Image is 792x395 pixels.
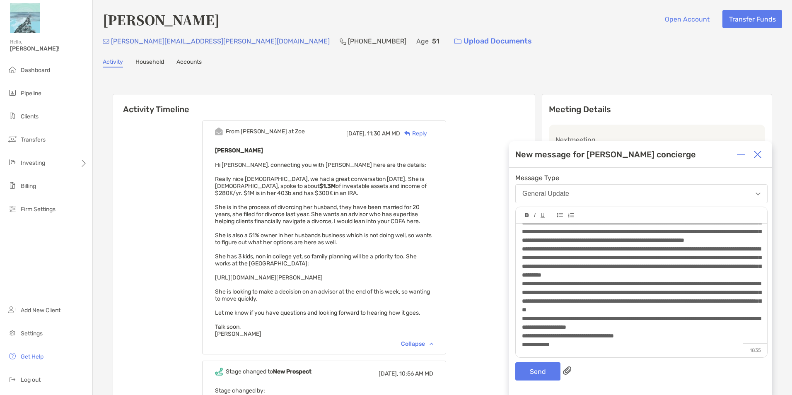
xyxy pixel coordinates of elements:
[21,67,50,74] span: Dashboard
[7,65,17,75] img: dashboard icon
[21,159,45,166] span: Investing
[10,3,40,33] img: Zoe Logo
[722,10,782,28] button: Transfer Funds
[515,184,768,203] button: General Update
[401,340,433,347] div: Collapse
[226,128,305,135] div: From [PERSON_NAME] at Zoe
[367,130,400,137] span: 11:30 AM MD
[21,206,56,213] span: Firm Settings
[7,374,17,384] img: logout icon
[348,36,406,46] p: [PHONE_NUMBER]
[522,190,569,197] div: General Update
[215,128,223,135] img: Event icon
[21,353,43,360] span: Get Help
[21,183,36,190] span: Billing
[176,58,202,67] a: Accounts
[103,10,220,29] h4: [PERSON_NAME]
[449,32,537,50] a: Upload Documents
[737,150,745,159] img: Expand or collapse
[21,376,41,383] span: Log out
[215,161,432,337] span: Hi [PERSON_NAME], connecting you with [PERSON_NAME] here are the details: Really nice [DEMOGRAPHI...
[273,368,311,375] b: New Prospect
[21,90,41,97] span: Pipeline
[103,39,109,44] img: Email Icon
[756,193,761,195] img: Open dropdown arrow
[400,129,427,138] div: Reply
[525,213,529,217] img: Editor control icon
[534,213,536,217] img: Editor control icon
[21,330,43,337] span: Settings
[557,213,563,217] img: Editor control icon
[515,362,560,381] button: Send
[753,150,762,159] img: Close
[404,131,410,136] img: Reply icon
[7,134,17,144] img: transfers icon
[226,368,311,375] div: Stage changed to
[515,149,696,159] div: New message for [PERSON_NAME] concierge
[113,94,535,114] h6: Activity Timeline
[399,370,433,377] span: 10:56 AM MD
[346,130,366,137] span: [DATE],
[379,370,398,377] span: [DATE],
[563,366,571,375] img: paperclip attachments
[515,174,768,182] span: Message Type
[215,147,263,154] b: [PERSON_NAME]
[555,135,758,145] p: Next meeting
[568,213,574,218] img: Editor control icon
[430,342,433,345] img: Chevron icon
[111,36,330,46] p: [PERSON_NAME][EMAIL_ADDRESS][PERSON_NAME][DOMAIN_NAME]
[7,328,17,338] img: settings icon
[340,38,346,45] img: Phone Icon
[7,305,17,315] img: add_new_client icon
[7,88,17,98] img: pipeline icon
[7,351,17,361] img: get-help icon
[7,181,17,190] img: billing icon
[21,307,60,314] span: Add New Client
[10,45,87,52] span: [PERSON_NAME]!
[21,113,39,120] span: Clients
[432,36,439,46] p: 51
[416,36,429,46] p: Age
[103,58,123,67] a: Activity
[541,213,545,218] img: Editor control icon
[658,10,716,28] button: Open Account
[7,157,17,167] img: investing icon
[135,58,164,67] a: Household
[549,104,765,115] p: Meeting Details
[454,39,461,44] img: button icon
[7,204,17,214] img: firm-settings icon
[21,136,46,143] span: Transfers
[743,343,767,357] p: 1835
[319,183,336,190] strong: $1.3M
[215,368,223,376] img: Event icon
[7,111,17,121] img: clients icon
